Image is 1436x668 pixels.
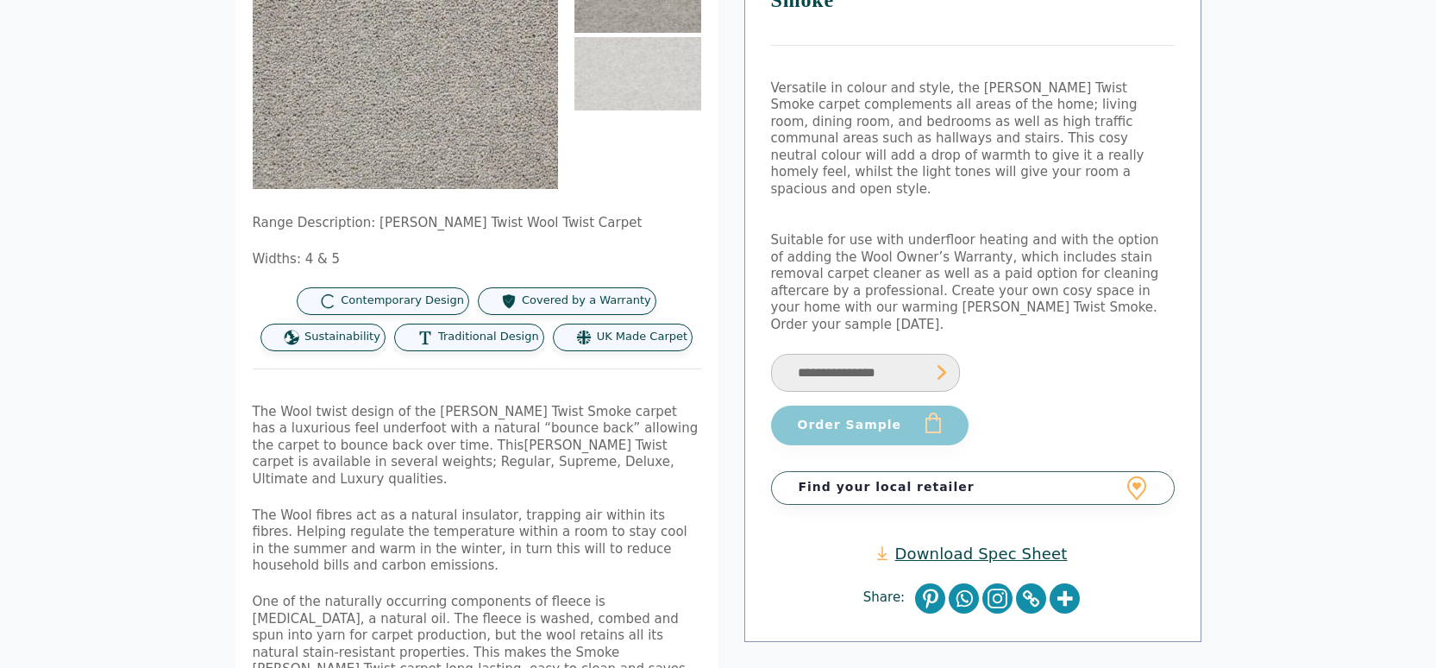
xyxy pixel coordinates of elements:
p: The Wool twist design of the [PERSON_NAME] Twist Smoke carpet has a luxurious feel underfoot with... [253,404,701,488]
span: Covered by a Warranty [522,293,651,308]
span: [PERSON_NAME] Twist carpet is available in several weights; Regular, Supreme, Deluxe, Ultimate an... [253,438,674,487]
a: Download Spec Sheet [877,544,1067,564]
span: Sustainability [304,330,380,344]
p: Widths: 4 & 5 [253,251,701,268]
span: Share: [863,589,913,607]
img: Tomkinson Twist Smoke [574,37,701,110]
p: The Wool fibres act as a natural insulator, trapping air within its fibres. Helping regulate the ... [253,507,701,575]
span: Traditional Design [438,330,539,344]
p: Suitable for use with underfloor heating and with the option of adding the Wool Owner’s Warranty,... [771,232,1175,333]
a: More [1050,583,1080,614]
p: Range Description: [PERSON_NAME] Twist Wool Twist Carpet [253,215,701,232]
a: Copy Link [1016,583,1046,614]
a: Instagram [982,583,1013,614]
span: Contemporary Design [341,293,464,308]
a: Pinterest [915,583,945,614]
button: Order Sample [771,406,969,445]
a: Find your local retailer [771,471,1175,504]
span: UK Made Carpet [597,330,687,344]
a: Whatsapp [949,583,979,614]
p: Versatile in colour and style, the [PERSON_NAME] Twist Smoke carpet complements all areas of the ... [771,80,1175,199]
